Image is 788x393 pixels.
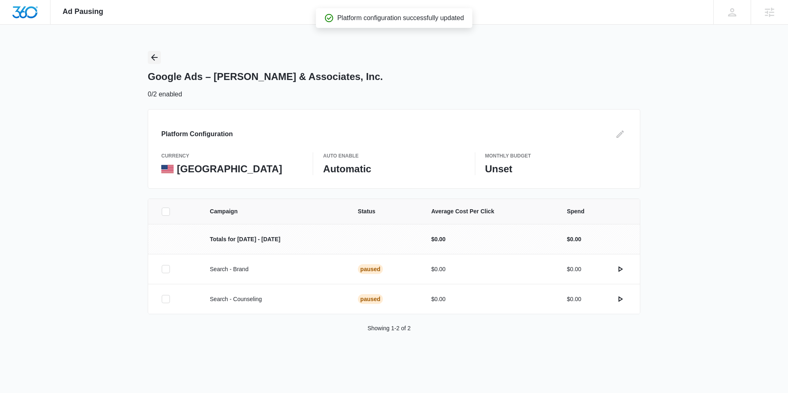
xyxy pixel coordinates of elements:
span: Ad Pausing [63,7,103,16]
p: 0/2 enabled [148,89,182,99]
p: Search - Counseling [210,295,338,304]
p: $0.00 [431,265,547,274]
p: Auto Enable [323,152,465,160]
div: Paused [358,294,383,304]
p: Showing 1-2 of 2 [367,324,410,333]
p: Platform configuration successfully updated [337,13,464,23]
img: United States [161,165,174,173]
span: Status [358,207,412,216]
span: Spend [567,207,627,216]
p: Automatic [323,163,465,175]
p: currency [161,152,303,160]
button: Edit [614,128,627,141]
p: $0.00 [431,235,547,244]
p: Monthly Budget [485,152,627,160]
p: Search - Brand [210,265,338,274]
button: actions.activate [614,263,627,276]
p: $0.00 [431,295,547,304]
p: $0.00 [567,235,581,244]
span: Average Cost Per Click [431,207,547,216]
h3: Platform Configuration [161,129,233,139]
button: actions.activate [614,292,627,306]
span: Campaign [210,207,338,216]
p: $0.00 [567,295,581,304]
p: [GEOGRAPHIC_DATA] [177,163,282,175]
div: Paused [358,264,383,274]
p: Totals for [DATE] - [DATE] [210,235,338,244]
p: $0.00 [567,265,581,274]
h1: Google Ads – [PERSON_NAME] & Associates, Inc. [148,71,383,83]
button: Back [148,51,161,64]
p: Unset [485,163,627,175]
